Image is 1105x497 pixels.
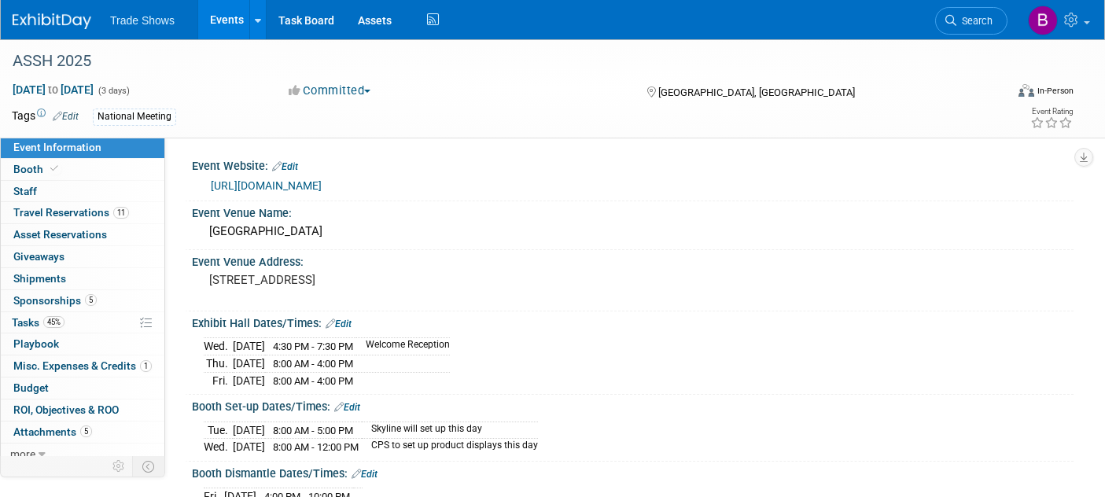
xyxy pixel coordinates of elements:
[192,462,1074,482] div: Booth Dismantle Dates/Times:
[133,456,165,477] td: Toggle Event Tabs
[352,469,378,480] a: Edit
[12,83,94,97] span: [DATE] [DATE]
[935,7,1007,35] a: Search
[1,202,164,223] a: Travel Reservations11
[1,444,164,465] a: more
[93,109,176,125] div: National Meeting
[326,318,352,329] a: Edit
[211,179,322,192] a: [URL][DOMAIN_NAME]
[204,422,233,439] td: Tue.
[192,311,1074,332] div: Exhibit Hall Dates/Times:
[192,201,1074,221] div: Event Venue Name:
[13,13,91,29] img: ExhibitDay
[1037,85,1074,97] div: In-Person
[50,164,58,173] i: Booth reservation complete
[7,47,983,75] div: ASSH 2025
[10,447,35,460] span: more
[13,163,61,175] span: Booth
[13,141,101,153] span: Event Information
[12,108,79,126] td: Tags
[956,15,993,27] span: Search
[1,268,164,289] a: Shipments
[1,224,164,245] a: Asset Reservations
[46,83,61,96] span: to
[1030,108,1073,116] div: Event Rating
[362,422,538,439] td: Skyline will set up this day
[97,86,130,96] span: (3 days)
[1,422,164,443] a: Attachments5
[1,290,164,311] a: Sponsorships5
[658,87,855,98] span: [GEOGRAPHIC_DATA], [GEOGRAPHIC_DATA]
[356,338,450,355] td: Welcome Reception
[1,312,164,333] a: Tasks45%
[362,439,538,455] td: CPS to set up product displays this day
[13,185,37,197] span: Staff
[13,206,129,219] span: Travel Reservations
[13,425,92,438] span: Attachments
[105,456,133,477] td: Personalize Event Tab Strip
[1,355,164,377] a: Misc. Expenses & Credits1
[209,273,542,287] pre: [STREET_ADDRESS]
[192,395,1074,415] div: Booth Set-up Dates/Times:
[1,159,164,180] a: Booth
[233,372,265,388] td: [DATE]
[233,355,265,373] td: [DATE]
[1,137,164,158] a: Event Information
[43,316,64,328] span: 45%
[204,338,233,355] td: Wed.
[916,82,1074,105] div: Event Format
[1,246,164,267] a: Giveaways
[13,359,152,372] span: Misc. Expenses & Credits
[283,83,377,99] button: Committed
[13,272,66,285] span: Shipments
[1018,84,1034,97] img: Format-Inperson.png
[110,14,175,27] span: Trade Shows
[334,402,360,413] a: Edit
[13,228,107,241] span: Asset Reservations
[13,337,59,350] span: Playbook
[80,425,92,437] span: 5
[1,399,164,421] a: ROI, Objectives & ROO
[272,161,298,172] a: Edit
[192,154,1074,175] div: Event Website:
[273,425,353,436] span: 8:00 AM - 5:00 PM
[13,250,64,263] span: Giveaways
[1,181,164,202] a: Staff
[85,294,97,306] span: 5
[140,360,152,372] span: 1
[13,403,119,416] span: ROI, Objectives & ROO
[233,338,265,355] td: [DATE]
[53,111,79,122] a: Edit
[204,372,233,388] td: Fri.
[1,333,164,355] a: Playbook
[233,439,265,455] td: [DATE]
[273,375,353,387] span: 8:00 AM - 4:00 PM
[113,207,129,219] span: 11
[233,422,265,439] td: [DATE]
[13,381,49,394] span: Budget
[12,316,64,329] span: Tasks
[273,341,353,352] span: 4:30 PM - 7:30 PM
[273,358,353,370] span: 8:00 AM - 4:00 PM
[192,250,1074,270] div: Event Venue Address:
[204,355,233,373] td: Thu.
[1028,6,1058,35] img: Becca Rensi
[273,441,359,453] span: 8:00 AM - 12:00 PM
[204,439,233,455] td: Wed.
[204,219,1062,244] div: [GEOGRAPHIC_DATA]
[1,377,164,399] a: Budget
[13,294,97,307] span: Sponsorships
